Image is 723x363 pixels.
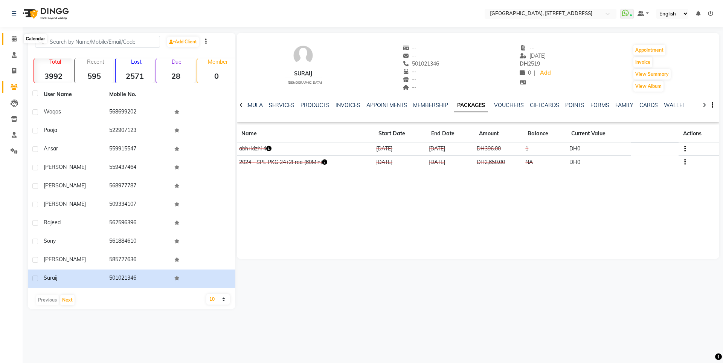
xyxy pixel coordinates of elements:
img: avatar [292,44,314,67]
img: logo [19,3,71,24]
span: Rajeed [44,219,61,226]
strong: 2571 [116,71,154,81]
td: DH2,650.00 [474,156,523,169]
span: Ansar [44,145,58,152]
th: Start Date [374,125,427,142]
span: Sony [44,237,56,244]
a: APPOINTMENTS [366,102,407,109]
td: [DATE] [374,142,427,156]
span: CONSUMED [633,147,661,153]
span: [DEMOGRAPHIC_DATA] [288,81,322,84]
td: [DATE] [427,142,474,156]
td: 559915547 [105,140,170,159]
a: POINTS [565,102,584,109]
span: -- [403,84,417,91]
a: SERVICES [269,102,294,109]
a: Add [538,68,552,78]
div: Calendar [24,34,47,43]
td: 561884610 [105,233,170,251]
a: Add Client [167,37,199,47]
td: 2024 - SPL PKG 24+2Free (60Min) [237,156,374,169]
strong: 595 [75,71,113,81]
strong: 0 [197,71,236,81]
th: Mobile No. [105,86,170,103]
a: MEMBERSHIP [413,102,448,109]
span: -- [403,52,417,59]
td: 568699202 [105,103,170,122]
a: FAMILY [615,102,633,109]
td: 568977787 [105,177,170,196]
td: DH0 [567,156,631,169]
td: 501021346 [105,270,170,288]
td: 559437464 [105,159,170,177]
a: WALLET [664,102,685,109]
th: Actions [679,125,719,142]
td: 522907123 [105,122,170,140]
strong: 3992 [34,71,73,81]
td: DH396.00 [474,142,523,156]
td: 585727636 [105,251,170,270]
span: [PERSON_NAME] [44,256,86,263]
button: Invoice [633,57,652,67]
span: | [534,69,535,77]
button: View Album [633,81,664,92]
p: Lost [119,58,154,65]
td: NA [523,156,567,169]
input: Search by Name/Mobile/Email/Code [35,36,160,47]
span: 2519 [520,60,540,67]
span: Waqas [44,108,61,115]
p: Member [200,58,236,65]
a: PACKAGES [454,99,488,112]
span: CONSUMED [633,160,661,166]
a: FORMULA [237,102,263,109]
td: [DATE] [374,156,427,169]
th: Amount [474,125,523,142]
a: PRODUCTS [300,102,329,109]
td: 509334107 [105,196,170,214]
strong: 28 [156,71,195,81]
span: 0 [520,69,531,76]
td: [DATE] [427,156,474,169]
th: Current Value [567,125,631,142]
th: End Date [427,125,474,142]
span: [PERSON_NAME] [44,164,86,170]
div: Suraij [285,70,322,78]
p: Total [37,58,73,65]
span: [DATE] [520,52,546,59]
td: DH0 [567,142,631,156]
button: Appointment [633,45,665,55]
span: pooja [44,127,57,133]
td: 1 [523,142,567,156]
a: FORMS [590,102,609,109]
a: GIFTCARDS [530,102,559,109]
a: VOUCHERS [494,102,524,109]
span: -- [403,76,417,83]
span: [PERSON_NAME] [44,201,86,207]
td: 562596396 [105,214,170,233]
span: -- [403,44,417,51]
span: -- [403,68,417,75]
td: abh+kizhi 4 [237,142,374,156]
p: Due [158,58,195,65]
button: View Summary [633,69,671,80]
th: User Name [39,86,105,103]
span: [PERSON_NAME] [44,182,86,189]
th: Name [237,125,374,142]
a: INVOICES [336,102,360,109]
a: CARDS [639,102,658,109]
button: Next [60,295,75,305]
span: DH [520,60,528,67]
p: Recent [78,58,113,65]
span: 501021346 [403,60,439,67]
span: -- [520,44,534,51]
th: Balance [523,125,567,142]
span: Suraij [44,274,57,281]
